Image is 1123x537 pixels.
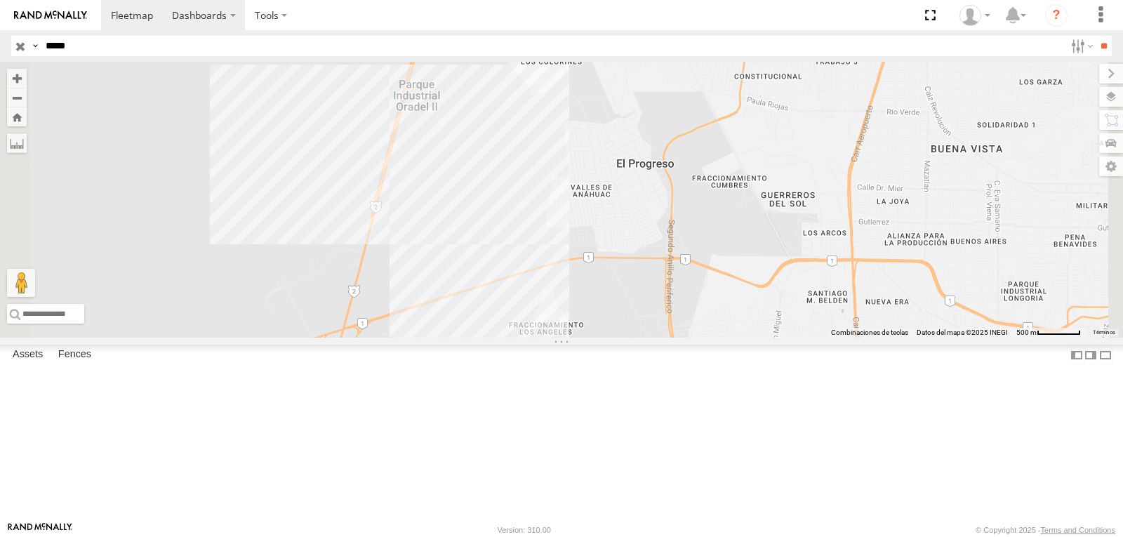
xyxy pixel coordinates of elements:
label: Search Filter Options [1065,36,1096,56]
label: Fences [51,345,98,365]
span: 500 m [1016,329,1037,336]
span: Datos del mapa ©2025 INEGI [917,329,1008,336]
button: Arrastra al hombrecito al mapa para abrir Street View [7,269,35,297]
label: Map Settings [1099,157,1123,176]
label: Assets [6,345,50,365]
div: Miguel Cantu [955,5,995,26]
a: Terms and Conditions [1041,526,1115,534]
label: Dock Summary Table to the Left [1070,345,1084,365]
button: Zoom in [7,69,27,88]
label: Dock Summary Table to the Right [1084,345,1098,365]
div: Version: 310.00 [498,526,551,534]
button: Escala del mapa: 500 m por 59 píxeles [1012,328,1085,338]
a: Visit our Website [8,523,72,537]
label: Search Query [29,36,41,56]
button: Combinaciones de teclas [831,328,908,338]
label: Measure [7,133,27,153]
button: Zoom out [7,88,27,107]
button: Zoom Home [7,107,27,126]
label: Hide Summary Table [1098,345,1112,365]
div: © Copyright 2025 - [976,526,1115,534]
a: Términos (se abre en una nueva pestaña) [1093,330,1115,336]
i: ? [1045,4,1068,27]
img: rand-logo.svg [14,11,87,20]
